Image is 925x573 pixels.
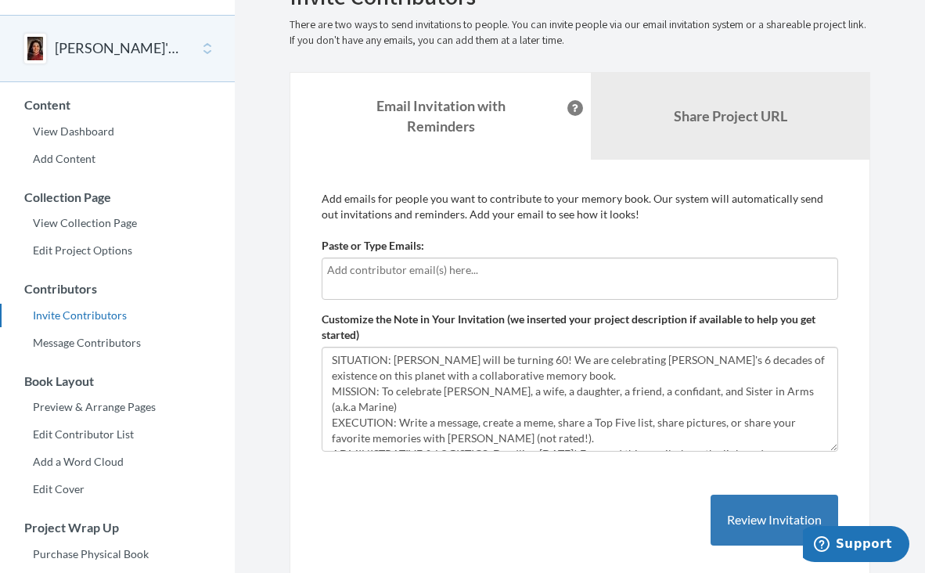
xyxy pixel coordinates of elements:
[803,526,909,565] iframe: Opens a widget where you can chat to one of our agents
[322,238,424,254] label: Paste or Type Emails:
[1,282,235,296] h3: Contributors
[327,261,833,279] input: Add contributor email(s) here...
[1,521,235,535] h3: Project Wrap Up
[711,495,838,546] button: Review Invitation
[674,107,787,124] b: Share Project URL
[1,98,235,112] h3: Content
[322,191,838,222] p: Add emails for people you want to contribute to your memory book. Our system will automatically s...
[322,347,838,452] textarea: SITUATION: [PERSON_NAME] will be turning 60! We are celebrating [PERSON_NAME]'s 6 decades of exis...
[1,374,235,388] h3: Book Layout
[55,38,182,59] button: [PERSON_NAME]'s 60th Birthday!
[322,312,838,343] label: Customize the Note in Your Invitation (we inserted your project description if available to help ...
[290,17,870,49] p: There are two ways to send invitations to people. You can invite people via our email invitation ...
[376,97,506,135] strong: Email Invitation with Reminders
[1,190,235,204] h3: Collection Page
